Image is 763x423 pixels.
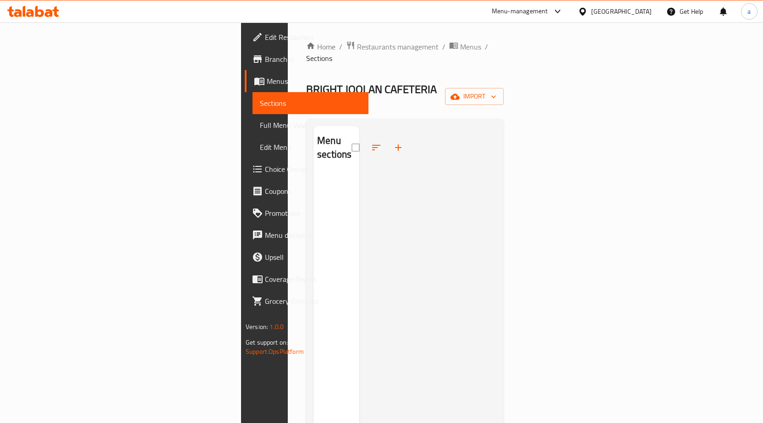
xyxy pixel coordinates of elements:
nav: Menu sections [313,170,359,177]
button: import [445,88,504,105]
span: Upsell [265,252,361,263]
a: Coupons [245,180,368,202]
span: Grocery Checklist [265,296,361,307]
span: Menu disclaimer [265,230,361,241]
button: Add section [387,137,409,159]
span: Promotions [265,208,361,219]
li: / [485,41,488,52]
a: Grocery Checklist [245,290,368,312]
a: Coverage Report [245,268,368,290]
span: Menus [460,41,481,52]
a: Branches [245,48,368,70]
a: Upsell [245,246,368,268]
a: Restaurants management [346,41,439,53]
a: Choice Groups [245,158,368,180]
span: a [747,6,751,16]
span: Get support on: [246,336,288,348]
span: 1.0.0 [269,321,284,333]
span: BRIGHT JOOLAN CAFETERIA L.L.C [306,79,437,114]
a: Menus [245,70,368,92]
nav: breadcrumb [306,41,504,64]
span: Full Menu View [260,120,361,131]
a: Promotions [245,202,368,224]
span: Coupons [265,186,361,197]
span: Coverage Report [265,274,361,285]
a: Edit Restaurant [245,26,368,48]
span: import [452,91,496,102]
div: [GEOGRAPHIC_DATA] [591,6,652,16]
span: Restaurants management [357,41,439,52]
span: Menus [267,76,361,87]
span: Edit Menu [260,142,361,153]
li: / [442,41,445,52]
div: Menu-management [492,6,548,17]
a: Full Menu View [253,114,368,136]
a: Sections [253,92,368,114]
span: Branches [265,54,361,65]
span: Version: [246,321,268,333]
span: Choice Groups [265,164,361,175]
a: Edit Menu [253,136,368,158]
a: Menu disclaimer [245,224,368,246]
span: Edit Restaurant [265,32,361,43]
a: Menus [449,41,481,53]
span: Sections [260,98,361,109]
a: Support.OpsPlatform [246,346,304,357]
